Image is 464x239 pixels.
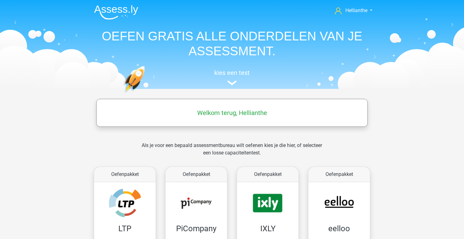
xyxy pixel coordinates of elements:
img: oefenen [123,66,169,122]
div: Als je voor een bepaald assessmentbureau wilt oefenen kies je die hier, of selecteer een losse ca... [137,142,327,164]
a: kies een test [89,69,375,85]
span: Hellianthe [345,7,367,13]
h5: kies een test [89,69,375,76]
h1: OEFEN GRATIS ALLE ONDERDELEN VAN JE ASSESSMENT. [89,29,375,58]
h5: Welkom terug, Hellianthe [99,109,365,117]
a: Hellianthe [332,7,375,14]
img: assessment [227,80,237,85]
img: Assessly [94,5,138,20]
